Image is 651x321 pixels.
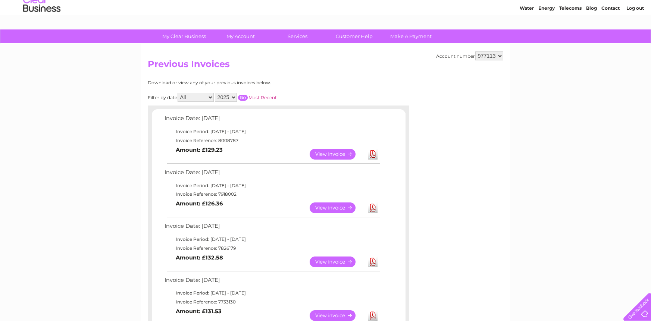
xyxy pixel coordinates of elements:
a: 0333 014 3131 [510,4,562,13]
a: My Clear Business [153,29,215,43]
a: Download [368,149,378,160]
div: Account number [436,51,503,60]
a: Log out [626,32,644,37]
div: Download or view any of your previous invoices below. [148,80,344,85]
td: Invoice Date: [DATE] [163,113,381,127]
td: Invoice Reference: 7918002 [163,190,381,199]
td: Invoice Reference: 7733130 [163,298,381,306]
b: Amount: £126.36 [176,200,223,207]
a: View [310,310,364,321]
a: Telecoms [559,32,582,37]
a: Energy [538,32,555,37]
a: Water [520,32,534,37]
a: View [310,202,364,213]
a: Make A Payment [380,29,442,43]
td: Invoice Reference: 8008787 [163,136,381,145]
td: Invoice Date: [DATE] [163,167,381,181]
td: Invoice Period: [DATE] - [DATE] [163,127,381,136]
a: Blog [586,32,597,37]
b: Amount: £131.53 [176,308,222,315]
a: Download [368,202,378,213]
b: Amount: £132.58 [176,254,223,261]
div: Filter by date [148,93,344,102]
a: Most Recent [249,95,277,100]
td: Invoice Date: [DATE] [163,275,381,289]
td: Invoice Date: [DATE] [163,221,381,235]
a: Services [267,29,328,43]
h2: Previous Invoices [148,59,503,73]
a: Download [368,310,378,321]
a: Contact [601,32,620,37]
b: Amount: £129.23 [176,147,223,153]
td: Invoice Period: [DATE] - [DATE] [163,235,381,244]
img: logo.png [23,19,61,42]
td: Invoice Period: [DATE] - [DATE] [163,181,381,190]
a: Customer Help [323,29,385,43]
a: View [310,149,364,160]
td: Invoice Period: [DATE] - [DATE] [163,289,381,298]
div: Clear Business is a trading name of Verastar Limited (registered in [GEOGRAPHIC_DATA] No. 3667643... [150,4,502,36]
td: Invoice Reference: 7826179 [163,244,381,253]
a: Download [368,257,378,267]
a: View [310,257,364,267]
a: My Account [210,29,272,43]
